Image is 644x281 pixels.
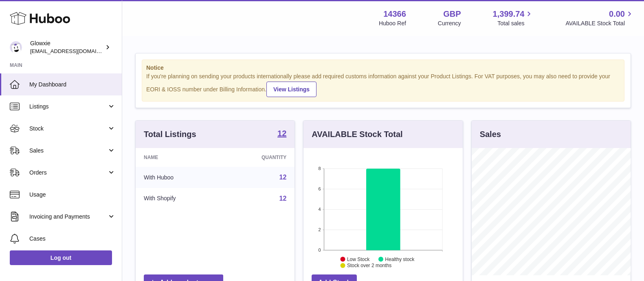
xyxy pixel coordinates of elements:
[266,82,317,97] a: View Listings
[379,20,406,27] div: Huboo Ref
[493,9,525,20] span: 1,399.74
[347,256,370,262] text: Low Stock
[146,73,620,97] div: If you're planning on sending your products internationally please add required customs informati...
[319,248,321,252] text: 0
[319,186,321,191] text: 6
[146,64,620,72] strong: Notice
[10,41,22,53] img: internalAdmin-14366@internal.huboo.com
[136,188,221,209] td: With Shopify
[29,191,116,199] span: Usage
[319,227,321,232] text: 2
[29,81,116,89] span: My Dashboard
[279,195,287,202] a: 12
[480,129,501,140] h3: Sales
[277,129,286,137] strong: 12
[136,148,221,167] th: Name
[30,48,120,54] span: [EMAIL_ADDRESS][DOMAIN_NAME]
[29,213,107,221] span: Invoicing and Payments
[29,125,107,133] span: Stock
[497,20,534,27] span: Total sales
[10,250,112,265] a: Log out
[277,129,286,139] a: 12
[29,235,116,243] span: Cases
[493,9,534,27] a: 1,399.74 Total sales
[29,147,107,155] span: Sales
[609,9,625,20] span: 0.00
[30,40,103,55] div: Glowxie
[383,9,406,20] strong: 14366
[279,174,287,181] a: 12
[443,9,461,20] strong: GBP
[319,207,321,212] text: 4
[29,103,107,111] span: Listings
[312,129,402,140] h3: AVAILABLE Stock Total
[221,148,295,167] th: Quantity
[347,263,391,268] text: Stock over 2 months
[565,20,634,27] span: AVAILABLE Stock Total
[29,169,107,177] span: Orders
[565,9,634,27] a: 0.00 AVAILABLE Stock Total
[438,20,461,27] div: Currency
[136,167,221,188] td: With Huboo
[319,166,321,171] text: 8
[144,129,196,140] h3: Total Listings
[385,256,415,262] text: Healthy stock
